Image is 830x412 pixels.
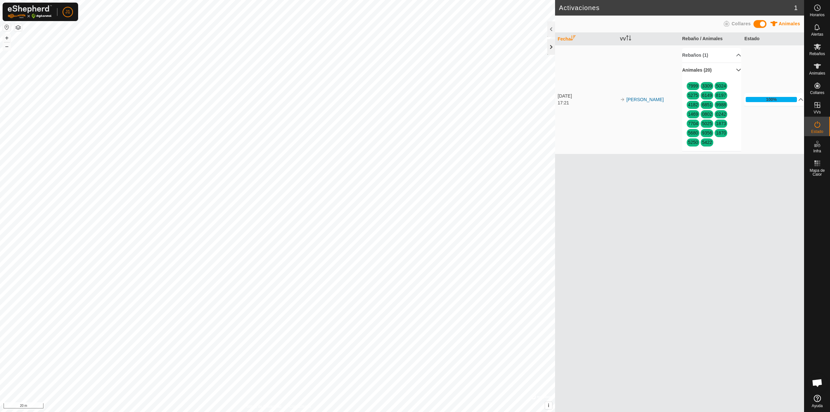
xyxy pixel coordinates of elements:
th: Estado [742,33,804,45]
th: VV [617,33,680,45]
a: Ayuda [804,392,830,410]
a: 4182 [688,102,698,107]
span: Animales [809,71,825,75]
div: 100% [746,97,797,102]
a: 8197 [716,93,726,98]
a: 7999 [688,83,698,88]
span: Estado [811,130,823,134]
p-accordion-header: Rebaños (1) [682,48,741,63]
a: 5024 [716,83,726,88]
a: 6851 [702,102,712,107]
a: 1870 [716,130,726,135]
a: 6149 [702,93,712,98]
a: Contáctenos [289,404,311,409]
th: Fecha [555,33,617,45]
button: Restablecer Mapa [3,23,11,31]
a: 9356 [702,130,712,135]
button: i [545,402,552,409]
h2: Activaciones [559,4,794,12]
a: 5422 [702,140,712,145]
a: 5680 [688,130,698,135]
span: Animales [779,21,800,26]
div: 17:21 [558,100,617,106]
span: Mapa de Calor [806,169,828,176]
a: 5025 [702,121,712,126]
span: i [548,403,549,408]
a: 9988 [716,102,726,107]
a: [PERSON_NAME] [626,97,664,102]
span: J1 [65,8,70,15]
p-accordion-header: 100% [744,93,803,106]
span: Ayuda [812,404,823,408]
p-accordion-content: Animales (20) [682,77,741,151]
button: Capas del Mapa [14,24,22,31]
span: Rebaños [809,52,825,56]
button: + [3,34,11,42]
span: VVs [813,110,821,114]
span: 1 [794,3,798,13]
a: 0802 [702,112,712,117]
p-sorticon: Activar para ordenar [626,36,631,41]
a: 0242 [716,112,726,117]
img: Logo Gallagher [8,5,52,18]
span: Collares [810,91,824,95]
div: Chat abierto [808,373,827,393]
a: 1873 [716,121,726,126]
a: 7704 [688,121,698,126]
div: [DATE] [558,93,617,100]
a: 5250 [688,140,698,145]
button: – [3,42,11,50]
span: Collares [731,21,751,26]
a: 1469 [688,112,698,117]
a: 3309 [702,83,712,88]
span: Infra [813,149,821,153]
img: arrow [620,97,625,102]
div: 100% [766,96,777,102]
p-sorticon: Activar para ordenar [571,36,576,41]
a: 5275 [688,93,698,98]
span: Alertas [811,32,823,36]
span: Horarios [810,13,824,17]
th: Rebaño / Animales [680,33,742,45]
p-accordion-header: Animales (20) [682,63,741,77]
a: Política de Privacidad [244,404,281,409]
